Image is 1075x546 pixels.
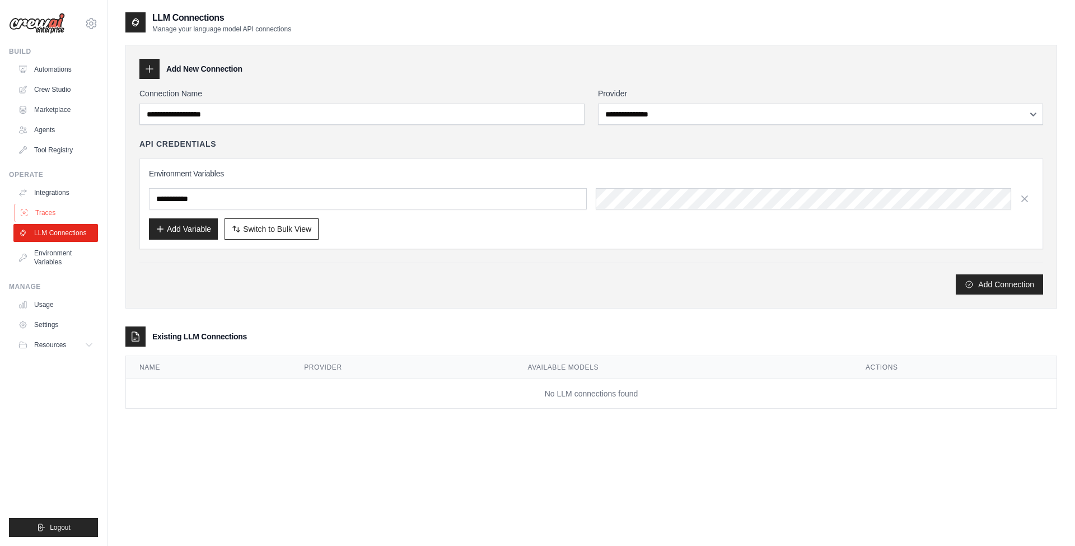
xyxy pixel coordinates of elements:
[9,518,98,537] button: Logout
[13,184,98,202] a: Integrations
[225,218,319,240] button: Switch to Bulk View
[852,356,1057,379] th: Actions
[152,11,291,25] h2: LLM Connections
[13,81,98,99] a: Crew Studio
[139,138,216,150] h4: API Credentials
[9,47,98,56] div: Build
[152,331,247,342] h3: Existing LLM Connections
[139,88,585,99] label: Connection Name
[13,141,98,159] a: Tool Registry
[126,379,1057,409] td: No LLM connections found
[13,60,98,78] a: Automations
[15,204,99,222] a: Traces
[50,523,71,532] span: Logout
[13,224,98,242] a: LLM Connections
[13,101,98,119] a: Marketplace
[13,296,98,314] a: Usage
[598,88,1043,99] label: Provider
[166,63,242,74] h3: Add New Connection
[13,244,98,271] a: Environment Variables
[34,340,66,349] span: Resources
[149,218,218,240] button: Add Variable
[13,336,98,354] button: Resources
[9,13,65,34] img: Logo
[514,356,852,379] th: Available Models
[9,170,98,179] div: Operate
[9,282,98,291] div: Manage
[13,121,98,139] a: Agents
[152,25,291,34] p: Manage your language model API connections
[126,356,291,379] th: Name
[291,356,514,379] th: Provider
[149,168,1034,179] h3: Environment Variables
[243,223,311,235] span: Switch to Bulk View
[13,316,98,334] a: Settings
[956,274,1043,295] button: Add Connection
